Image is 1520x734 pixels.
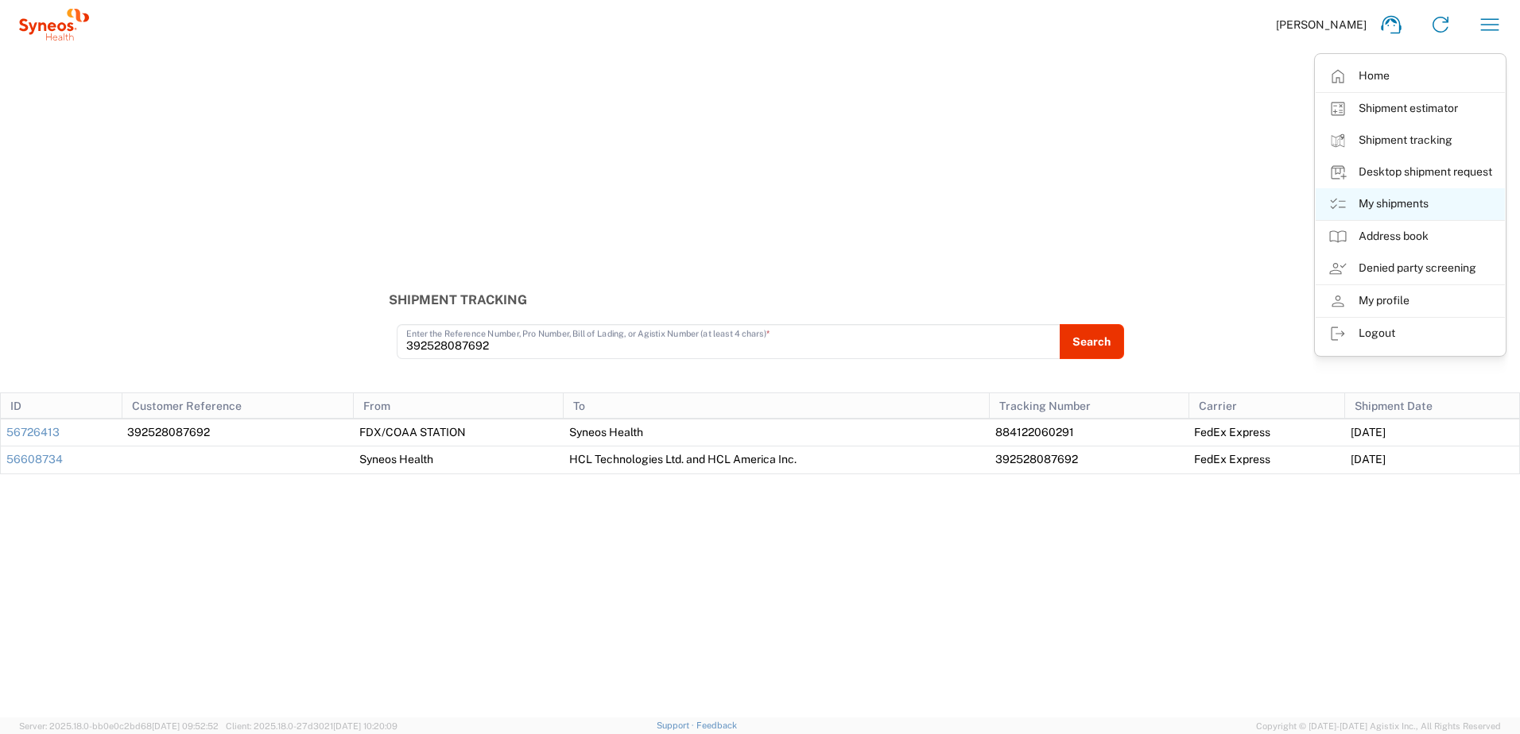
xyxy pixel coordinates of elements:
[359,426,466,438] span: FDX/COAA STATION
[1199,400,1237,412] span: Carrier
[1316,221,1505,253] a: Address book
[1316,156,1505,188] a: Desktop shipment request
[152,721,219,731] span: [DATE] 09:52:52
[19,721,219,731] span: Server: 2025.18.0-bb0e0c2bd68
[389,292,1132,307] h3: Shipment Tracking
[995,426,1074,438] span: 884122060291
[999,400,1091,412] span: Tracking Number
[995,453,1078,466] span: 392528087692
[1256,719,1501,733] span: Copyright © [DATE]-[DATE] Agistix Inc., All Rights Reserved
[1351,453,1386,466] span: [DATE]
[127,426,210,438] span: 392528087692
[6,426,60,438] a: 56726413
[1316,125,1505,156] a: Shipment tracking
[1316,318,1505,350] a: Logout
[573,400,585,412] span: To
[1316,60,1505,92] a: Home
[1316,285,1505,317] a: My profile
[1194,453,1270,466] span: FedEx Express
[1316,253,1505,284] a: Denied party screening
[359,453,433,466] span: Syneos Health
[696,720,737,730] a: Feedback
[132,400,242,412] span: Customer Reference
[1276,17,1367,32] span: [PERSON_NAME]
[1060,324,1124,359] button: Search
[226,721,397,731] span: Client: 2025.18.0-27d3021
[333,721,397,731] span: [DATE] 10:20:09
[1316,188,1505,220] a: My shipments
[363,400,390,412] span: From
[10,400,21,412] span: ID
[6,453,63,466] a: 56608734
[1316,93,1505,125] a: Shipment estimator
[569,426,643,438] span: Syneos Health
[1194,426,1270,438] span: FedEx Express
[1351,426,1386,438] span: [DATE]
[569,453,797,466] span: HCL Technologies Ltd. and HCL America Inc.
[657,720,696,730] a: Support
[1355,400,1433,412] span: Shipment Date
